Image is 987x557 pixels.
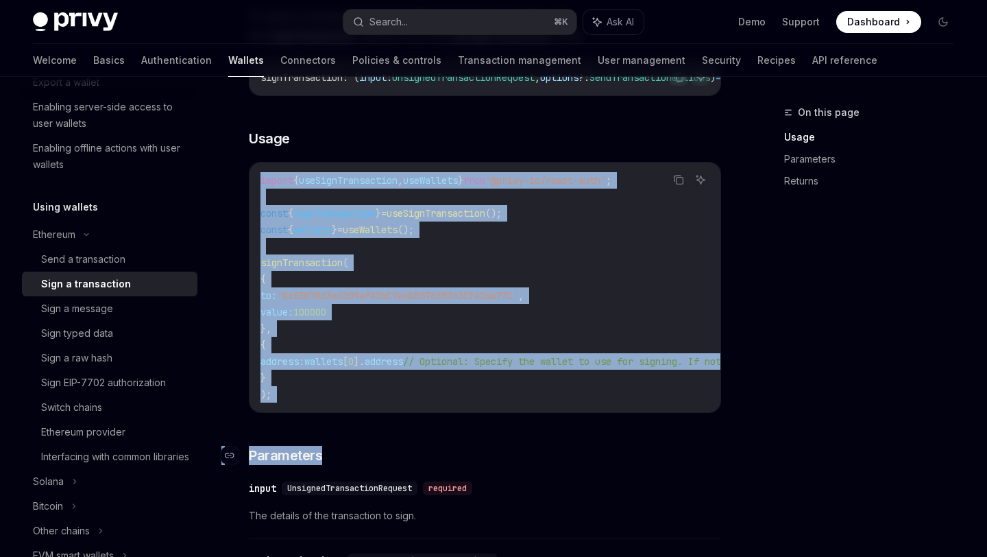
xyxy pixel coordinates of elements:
[22,95,197,136] a: Enabling server-side access to user wallets
[41,449,189,465] div: Interfacing with common libraries
[22,272,197,296] a: Sign a transaction
[387,71,392,84] span: :
[22,370,197,395] a: Sign EIP-7702 authorization
[518,289,524,302] span: ,
[260,71,343,84] span: signTransaction
[304,355,343,368] span: wallets
[757,44,796,77] a: Recipes
[22,247,197,272] a: Send a transaction
[332,224,337,236] span: }
[607,15,634,29] span: Ask AI
[293,174,299,187] span: {
[376,207,381,220] span: }
[41,424,125,440] div: Ethereum provider
[387,207,485,220] span: useSignTransaction
[22,346,197,370] a: Sign a raw hash
[249,129,290,148] span: Usage
[369,14,408,30] div: Search...
[33,226,75,243] div: Ethereum
[41,325,113,342] div: Sign typed data
[22,445,197,469] a: Interfacing with common libraries
[782,15,820,29] a: Support
[22,136,197,177] a: Enabling offline actions with user wallets
[670,171,687,189] button: Copy the contents from the code block
[392,71,535,84] span: UnsignedTransactionRequest
[670,68,687,86] button: Copy the contents from the code block
[287,483,412,494] span: UnsignedTransactionRequest
[365,355,403,368] span: address
[398,174,403,187] span: ,
[381,207,387,220] span: =
[485,207,502,220] span: ();
[540,71,578,84] span: options
[403,355,946,368] span: // Optional: Specify the wallet to use for signing. If not provided, the first wallet will be used.
[260,224,288,236] span: const
[348,355,354,368] span: 0
[22,395,197,420] a: Switch chains
[738,15,766,29] a: Demo
[260,306,293,318] span: value:
[535,71,540,84] span: ,
[784,148,965,170] a: Parameters
[293,306,326,318] span: 100000
[293,207,376,220] span: signTransaction
[33,44,77,77] a: Welcome
[343,257,348,269] span: (
[41,276,131,292] div: Sign a transaction
[260,174,293,187] span: import
[798,104,860,121] span: On this page
[22,296,197,321] a: Sign a message
[403,174,458,187] span: useWallets
[784,126,965,148] a: Usage
[716,71,727,84] span: =>
[33,99,189,132] div: Enabling server-side access to user wallets
[589,71,710,84] span: SendTransactionOptions
[41,350,112,366] div: Sign a raw hash
[41,375,166,391] div: Sign EIP-7702 authorization
[463,174,485,187] span: from
[249,508,721,524] span: The details of the transaction to sign.
[847,15,900,29] span: Dashboard
[354,355,365,368] span: ].
[343,10,576,34] button: Search...⌘K
[260,257,343,269] span: signTransaction
[398,224,414,236] span: ();
[41,300,113,317] div: Sign a message
[836,11,921,33] a: Dashboard
[22,321,197,346] a: Sign typed data
[41,399,102,416] div: Switch chains
[598,44,685,77] a: User management
[33,199,98,215] h5: Using wallets
[554,16,568,27] span: ⌘ K
[583,10,644,34] button: Ask AI
[458,174,463,187] span: }
[260,355,304,368] span: address:
[359,71,387,84] span: input
[293,224,332,236] span: wallets
[606,174,611,187] span: ;
[33,140,189,173] div: Enabling offline actions with user wallets
[277,289,518,302] span: '0xE3070d3e4309afA3bC9a6b057685743CF42da77C'
[812,44,877,77] a: API reference
[692,68,709,86] button: Ask AI
[41,251,125,268] div: Send a transaction
[932,11,954,33] button: Toggle dark mode
[343,224,398,236] span: useWallets
[260,339,266,351] span: {
[578,71,589,84] span: ?:
[423,482,472,495] div: required
[33,523,90,539] div: Other chains
[33,473,64,490] div: Solana
[280,44,336,77] a: Connectors
[352,44,441,77] a: Policies & controls
[228,44,264,77] a: Wallets
[458,44,581,77] a: Transaction management
[710,71,716,84] span: )
[33,498,63,514] div: Bitcoin
[288,224,293,236] span: {
[343,71,359,84] span: : (
[299,174,398,187] span: useSignTransaction
[22,420,197,445] a: Ethereum provider
[288,207,293,220] span: {
[141,44,212,77] a: Authentication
